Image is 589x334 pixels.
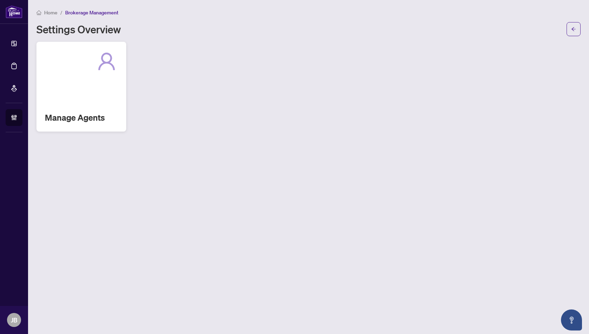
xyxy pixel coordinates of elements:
[571,27,576,32] span: arrow-left
[60,8,62,16] li: /
[561,309,582,330] button: Open asap
[36,10,41,15] span: home
[44,9,57,16] span: Home
[6,5,22,18] img: logo
[11,315,18,325] span: JB
[65,9,119,16] span: Brokerage Management
[45,112,118,123] h2: Manage Agents
[36,24,121,35] h1: Settings Overview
